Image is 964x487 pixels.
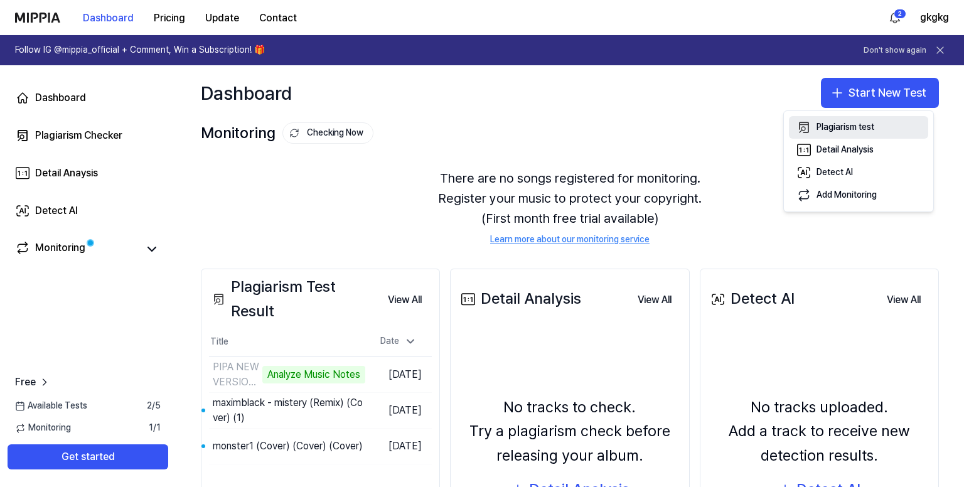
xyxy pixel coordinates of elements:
[8,158,168,188] a: Detail Anaysis
[885,8,905,28] button: 알림2
[628,286,682,313] a: View All
[378,286,432,313] a: View All
[15,400,87,412] span: Available Tests
[375,331,422,351] div: Date
[15,44,265,56] h1: Follow IG @mippia_official + Comment, Win a Subscription! 🎁
[262,366,365,383] div: Analyze Music Notes
[201,121,373,145] div: Monitoring
[195,1,249,35] a: Update
[282,122,373,144] button: Checking Now
[195,6,249,31] button: Update
[201,78,292,108] div: Dashboard
[789,116,928,139] button: Plagiarism test
[35,240,85,258] div: Monitoring
[789,184,928,206] button: Add Monitoring
[817,121,874,134] div: Plagiarism test
[15,375,36,390] span: Free
[458,287,581,311] div: Detail Analysis
[920,10,949,25] button: gkgkg
[8,196,168,226] a: Detect AI
[8,120,168,151] a: Plagiarism Checker
[817,144,874,156] div: Detail Analysis
[15,375,51,390] a: Free
[490,233,650,246] a: Learn more about our monitoring service
[458,395,681,468] div: No tracks to check. Try a plagiarism check before releasing your album.
[894,9,906,19] div: 2
[149,422,161,434] span: 1 / 1
[877,286,931,313] a: View All
[15,240,138,258] a: Monitoring
[73,6,144,31] button: Dashboard
[708,395,931,468] div: No tracks uploaded. Add a track to receive new detection results.
[249,6,307,31] button: Contact
[365,393,432,429] td: [DATE]
[209,327,365,357] th: Title
[213,395,365,425] div: maximblack - mistery (Remix) (Cover) (1)
[708,287,795,311] div: Detect AI
[15,422,71,434] span: Monitoring
[147,400,161,412] span: 2 / 5
[378,287,432,313] button: View All
[144,6,195,31] button: Pricing
[821,78,939,108] button: Start New Test
[35,203,78,218] div: Detect AI
[817,189,877,201] div: Add Monitoring
[213,360,259,390] div: PIPA NEW VERSION no master (Cover) (Remastered)
[789,161,928,184] button: Detect AI
[887,10,902,25] img: 알림
[628,287,682,313] button: View All
[817,166,853,179] div: Detect AI
[201,153,939,261] div: There are no songs registered for monitoring. Register your music to protect your copyright. (Fir...
[35,166,98,181] div: Detail Anaysis
[35,90,86,105] div: Dashboard
[209,275,378,323] div: Plagiarism Test Result
[213,439,363,454] div: monster1 (Cover) (Cover) (Cover)
[877,287,931,313] button: View All
[15,13,60,23] img: logo
[864,45,926,56] button: Don't show again
[365,429,432,464] td: [DATE]
[8,444,168,469] button: Get started
[365,357,432,393] td: [DATE]
[35,128,122,143] div: Plagiarism Checker
[789,139,928,161] button: Detail Analysis
[8,83,168,113] a: Dashboard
